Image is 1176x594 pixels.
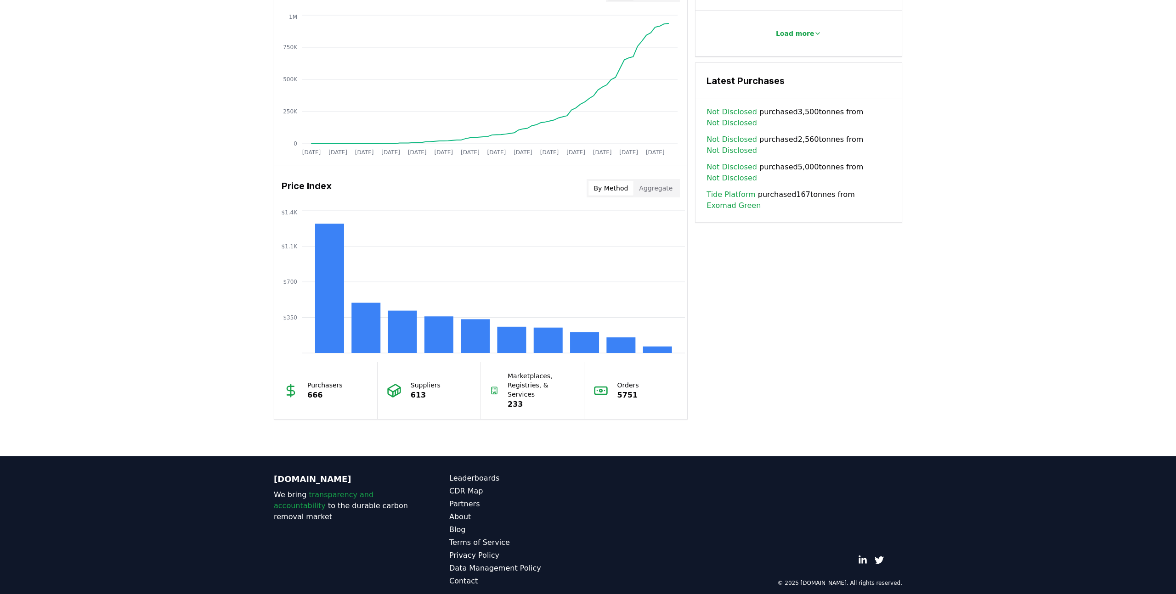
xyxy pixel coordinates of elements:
a: Privacy Policy [449,550,588,561]
button: Load more [769,24,829,43]
a: Not Disclosed [707,173,757,184]
a: Not Disclosed [707,134,757,145]
a: Not Disclosed [707,145,757,156]
tspan: [DATE] [328,149,347,156]
span: purchased 3,500 tonnes from [707,106,891,129]
a: Terms of Service [449,537,588,548]
a: About [449,511,588,522]
a: Not Disclosed [707,118,757,129]
h3: Latest Purchases [707,74,891,88]
tspan: [DATE] [593,149,612,156]
tspan: [DATE] [514,149,532,156]
p: Suppliers [411,381,441,390]
tspan: [DATE] [619,149,638,156]
a: Twitter [875,555,884,565]
tspan: [DATE] [355,149,374,156]
tspan: $1.1K [281,243,298,250]
tspan: [DATE] [646,149,665,156]
tspan: $700 [283,279,297,285]
tspan: 0 [294,140,297,147]
tspan: [DATE] [302,149,321,156]
tspan: 500K [283,76,298,83]
h3: Price Index [282,179,332,197]
a: Leaderboards [449,473,588,484]
p: 5751 [617,390,639,401]
p: 233 [508,399,575,410]
a: Data Management Policy [449,563,588,574]
p: 666 [307,390,343,401]
p: Marketplaces, Registries, & Services [508,371,575,399]
p: Orders [617,381,639,390]
tspan: 750K [283,44,298,50]
tspan: $350 [283,314,297,321]
tspan: [DATE] [434,149,453,156]
span: purchased 5,000 tonnes from [707,162,891,184]
tspan: [DATE] [408,149,427,156]
p: We bring to the durable carbon removal market [274,489,413,522]
tspan: [DATE] [461,149,480,156]
a: Contact [449,576,588,587]
tspan: [DATE] [566,149,585,156]
a: Not Disclosed [707,162,757,173]
p: Load more [776,29,814,38]
p: [DOMAIN_NAME] [274,473,413,486]
tspan: $1.4K [281,209,298,216]
p: 613 [411,390,441,401]
tspan: [DATE] [540,149,559,156]
a: CDR Map [449,486,588,497]
span: purchased 2,560 tonnes from [707,134,891,156]
tspan: 250K [283,108,298,115]
button: By Method [588,181,634,196]
tspan: 1M [289,14,297,20]
tspan: [DATE] [487,149,506,156]
p: © 2025 [DOMAIN_NAME]. All rights reserved. [777,579,902,587]
a: Exomad Green [707,200,761,211]
tspan: [DATE] [381,149,400,156]
a: Tide Platform [707,189,755,200]
span: purchased 167 tonnes from [707,189,891,211]
a: Not Disclosed [707,106,757,118]
a: Blog [449,524,588,535]
p: Purchasers [307,381,343,390]
a: Partners [449,499,588,510]
a: LinkedIn [858,555,867,565]
button: Aggregate [633,181,678,196]
span: transparency and accountability [274,490,373,510]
